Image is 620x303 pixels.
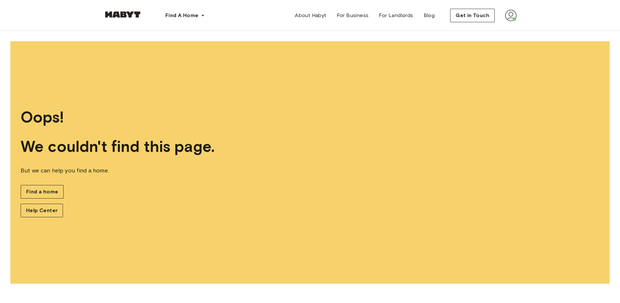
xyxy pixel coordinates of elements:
span: Get in Touch [456,12,489,19]
span: About Habyt [295,12,326,19]
a: Blog [418,9,440,22]
a: For Landlords [374,9,418,22]
span: Help Center [26,207,57,214]
a: For Business [332,9,374,22]
span: But we can help you find a home. [21,166,599,175]
span: For Landlords [379,12,413,19]
a: Help Center [21,204,63,217]
span: We couldn't find this page. [21,137,599,156]
span: Find A Home [165,12,198,19]
button: Get in Touch [450,9,495,22]
button: Find A Home [160,9,210,22]
img: Habyt [103,11,142,18]
span: For Business [337,12,369,19]
a: Find a home [21,185,64,199]
img: avatar [505,10,517,21]
a: About Habyt [290,9,331,22]
span: Blog [424,12,435,19]
span: Find a home [26,188,58,196]
span: Oops! [21,108,599,127]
